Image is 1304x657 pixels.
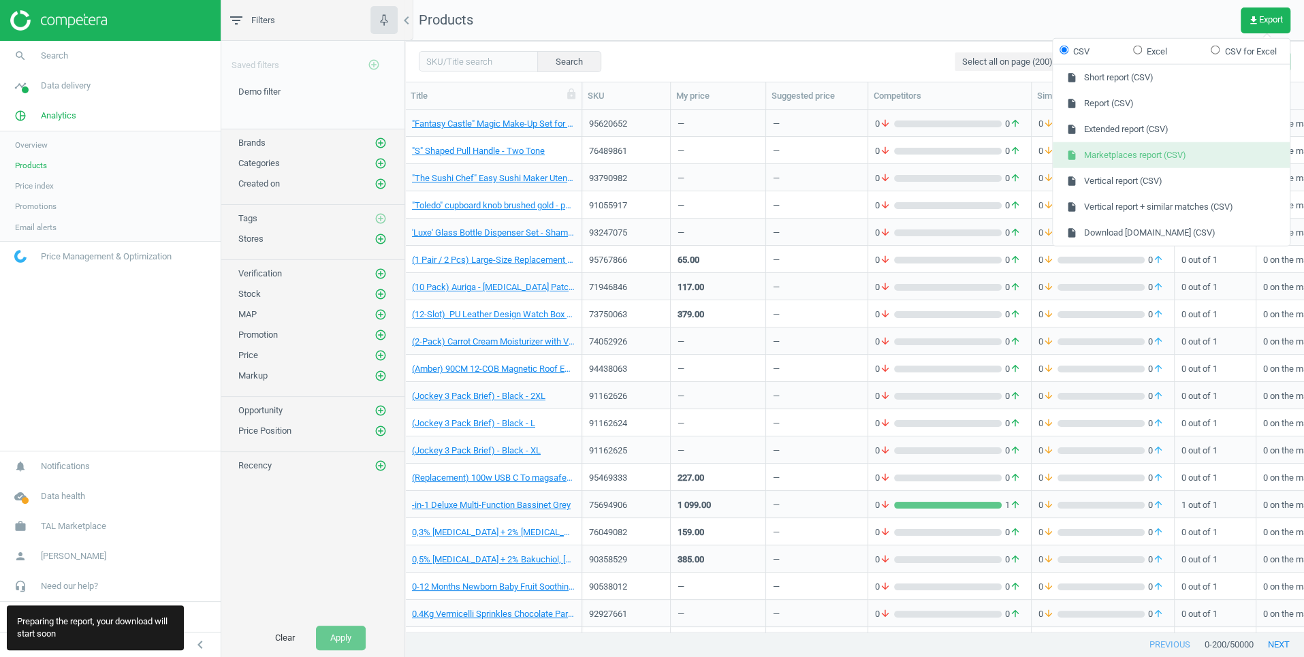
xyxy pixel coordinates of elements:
[678,417,684,434] div: —
[678,499,711,511] div: 1 099.00
[251,14,275,27] span: Filters
[1010,254,1021,266] i: arrow_upward
[41,110,76,122] span: Analytics
[589,390,663,402] div: 91162626
[1043,145,1054,157] i: arrow_downward
[7,573,33,599] i: headset_mic
[589,308,663,321] div: 73750063
[589,499,663,511] div: 75694906
[773,145,780,162] div: —
[41,251,172,263] span: Price Management & Optimization
[1010,308,1021,321] i: arrow_upward
[1010,390,1021,402] i: arrow_upward
[1181,465,1249,489] div: 0 out of 1
[678,145,684,162] div: —
[1002,390,1024,402] span: 0
[875,390,894,402] span: 0
[374,267,387,281] button: add_circle_outline
[374,177,387,191] button: add_circle_outline
[773,308,780,325] div: —
[880,526,891,539] i: arrow_downward
[880,308,891,321] i: arrow_downward
[412,581,575,593] a: 0-12 Months Newborn Baby Fruit Soothing Rattle & CuteTeether 7-Piece Set
[589,118,663,130] div: 95620652
[1038,199,1057,212] span: 0
[678,526,704,539] div: 159.00
[1053,91,1290,116] button: Report (CSV)
[238,86,281,97] span: Demo filter
[1043,336,1054,348] i: arrow_downward
[375,268,387,280] i: add_circle_outline
[1010,363,1021,375] i: arrow_upward
[1010,499,1021,511] i: arrow_upward
[1038,254,1057,266] span: 0
[41,580,98,592] span: Need our help?
[375,329,387,341] i: add_circle_outline
[1002,445,1024,457] span: 0
[1043,118,1054,130] i: arrow_downward
[880,499,891,511] i: arrow_downward
[589,172,663,185] div: 93790982
[678,227,684,244] div: —
[375,212,387,225] i: add_circle_outline
[1066,72,1077,83] i: insert_drive_file
[1002,227,1024,239] span: 0
[412,363,575,375] a: (Amber) 90CM 12-COB Magnetic Roof Emergency Strobe Light
[192,637,208,653] i: chevron_left
[678,172,684,189] div: —
[1043,199,1054,212] i: arrow_downward
[1181,438,1249,462] div: 0 out of 1
[1043,499,1054,511] i: arrow_downward
[41,80,91,92] span: Data delivery
[374,404,387,417] button: add_circle_outline
[1002,363,1024,375] span: 0
[374,157,387,170] button: add_circle_outline
[1010,417,1021,430] i: arrow_upward
[368,59,380,71] i: add_circle_outline
[41,50,68,62] span: Search
[228,12,244,29] i: filter_list
[874,90,1025,102] div: Competitors
[1153,363,1164,375] i: arrow_upward
[880,172,891,185] i: arrow_downward
[1038,172,1057,185] span: 0
[412,554,575,566] a: 0,5% [MEDICAL_DATA] + 2% Bakuchiol, [MEDICAL_DATA], Alpha Arbutin, Copper Peptide, Tetrahexyldecy...
[1010,445,1021,457] i: arrow_upward
[773,227,780,244] div: —
[1002,472,1024,484] span: 0
[1002,281,1024,293] span: 0
[1153,308,1164,321] i: arrow_upward
[1060,45,1090,57] label: CSV
[875,445,894,457] span: 0
[678,363,684,380] div: —
[678,308,704,321] div: 379.00
[1002,526,1024,539] span: 0
[1248,15,1259,26] i: get_app
[875,199,894,212] span: 0
[374,349,387,362] button: add_circle_outline
[15,180,54,191] span: Price index
[773,445,780,462] div: —
[375,233,387,245] i: add_circle_outline
[419,51,538,71] input: SKU/Title search
[374,232,387,246] button: add_circle_outline
[589,526,663,539] div: 76049082
[1153,499,1164,511] i: arrow_upward
[773,526,780,543] div: —
[238,268,282,278] span: Verification
[589,472,663,484] div: 95469333
[412,172,575,185] a: "The Sushi Chef" Easy Sushi Maker Utensil
[1002,172,1024,185] span: 0
[1002,417,1024,430] span: 0
[221,41,404,79] div: Saved filters
[1010,526,1021,539] i: arrow_upward
[880,145,891,157] i: arrow_downward
[15,222,57,233] span: Email alerts
[1248,15,1283,26] span: Export
[1010,281,1021,293] i: arrow_upward
[678,118,684,135] div: —
[875,417,894,430] span: 0
[1038,499,1057,511] span: 0
[1002,499,1024,511] span: 1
